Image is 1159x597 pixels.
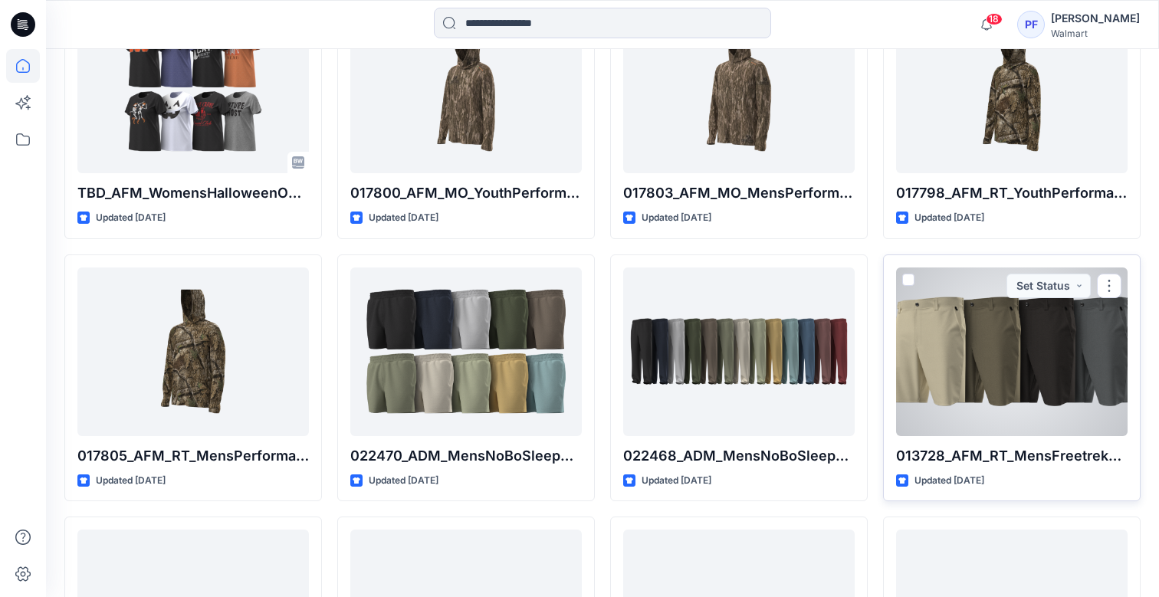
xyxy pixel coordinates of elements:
p: 013728_AFM_RT_MensFreetrekHybridSwimShort [896,445,1128,467]
p: Updated [DATE] [369,210,438,226]
p: 022470_ADM_MensNoBoSleepShort [350,445,582,467]
p: Updated [DATE] [369,473,438,489]
div: PF [1017,11,1045,38]
p: 017805_AFM_RT_MensPerformanceHoodieMod [77,445,309,467]
div: [PERSON_NAME] [1051,9,1140,28]
p: Updated [DATE] [96,210,166,226]
p: 017800_AFM_MO_YouthPerformanceHoodieMod [350,182,582,204]
p: 017803_AFM_MO_MensPerformanceHoodieMod [623,182,855,204]
p: Updated [DATE] [642,473,711,489]
a: 017803_AFM_MO_MensPerformanceHoodieMod [623,5,855,173]
a: 022468_ADM_MensNoBoSleepPant [623,267,855,436]
a: 017800_AFM_MO_YouthPerformanceHoodieMod [350,5,582,173]
p: Updated [DATE] [642,210,711,226]
p: TBD_AFM_WomensHalloweenOPPTee [77,182,309,204]
span: 18 [986,13,1003,25]
a: 013728_AFM_RT_MensFreetrekHybridSwimShort [896,267,1128,436]
a: 022470_ADM_MensNoBoSleepShort [350,267,582,436]
a: 017798_AFM_RT_YouthPerformanceHoodieMod [896,5,1128,173]
p: 022468_ADM_MensNoBoSleepPant [623,445,855,467]
div: Walmart [1051,28,1140,39]
a: 017805_AFM_RT_MensPerformanceHoodieMod [77,267,309,436]
p: 017798_AFM_RT_YouthPerformanceHoodieMod [896,182,1128,204]
a: TBD_AFM_WomensHalloweenOPPTee [77,5,309,173]
p: Updated [DATE] [914,473,984,489]
p: Updated [DATE] [96,473,166,489]
p: Updated [DATE] [914,210,984,226]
